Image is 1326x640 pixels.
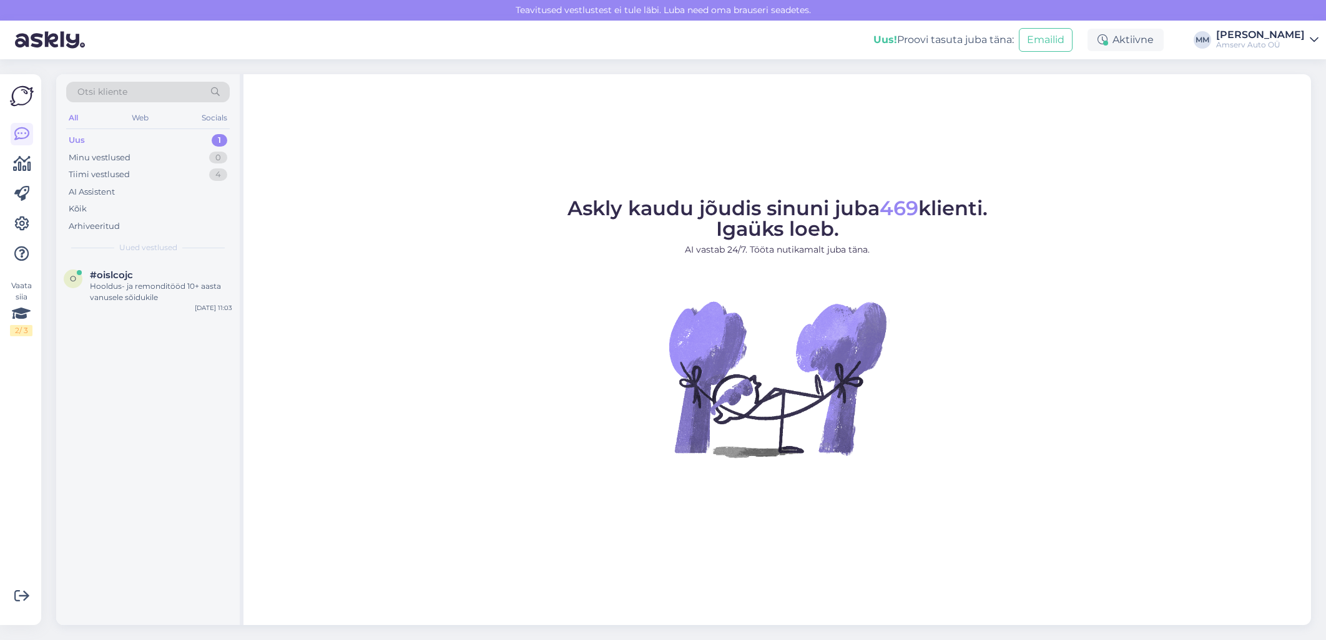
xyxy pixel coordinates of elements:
[212,134,227,147] div: 1
[10,84,34,108] img: Askly Logo
[77,85,127,99] span: Otsi kliente
[119,242,177,253] span: Uued vestlused
[70,274,76,283] span: o
[10,325,32,336] div: 2 / 3
[69,220,120,233] div: Arhiveeritud
[129,110,151,126] div: Web
[567,243,988,256] p: AI vastab 24/7. Tööta nutikamalt juba täna.
[209,152,227,164] div: 0
[1088,29,1164,51] div: Aktiivne
[1194,31,1211,49] div: MM
[209,168,227,181] div: 4
[880,196,918,220] span: 469
[665,266,890,491] img: No Chat active
[66,110,81,126] div: All
[69,186,115,198] div: AI Assistent
[195,303,232,313] div: [DATE] 11:03
[69,168,130,181] div: Tiimi vestlused
[69,152,130,164] div: Minu vestlused
[90,281,232,303] div: Hooldus- ja remonditööd 10+ aasta vanusele sõidukile
[1216,30,1305,40] div: [PERSON_NAME]
[1216,40,1305,50] div: Amserv Auto OÜ
[69,134,85,147] div: Uus
[1216,30,1319,50] a: [PERSON_NAME]Amserv Auto OÜ
[1019,28,1073,52] button: Emailid
[873,34,897,46] b: Uus!
[567,196,988,241] span: Askly kaudu jõudis sinuni juba klienti. Igaüks loeb.
[199,110,230,126] div: Socials
[90,269,133,281] span: #oislcojc
[873,32,1014,47] div: Proovi tasuta juba täna:
[10,280,32,336] div: Vaata siia
[69,203,87,215] div: Kõik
